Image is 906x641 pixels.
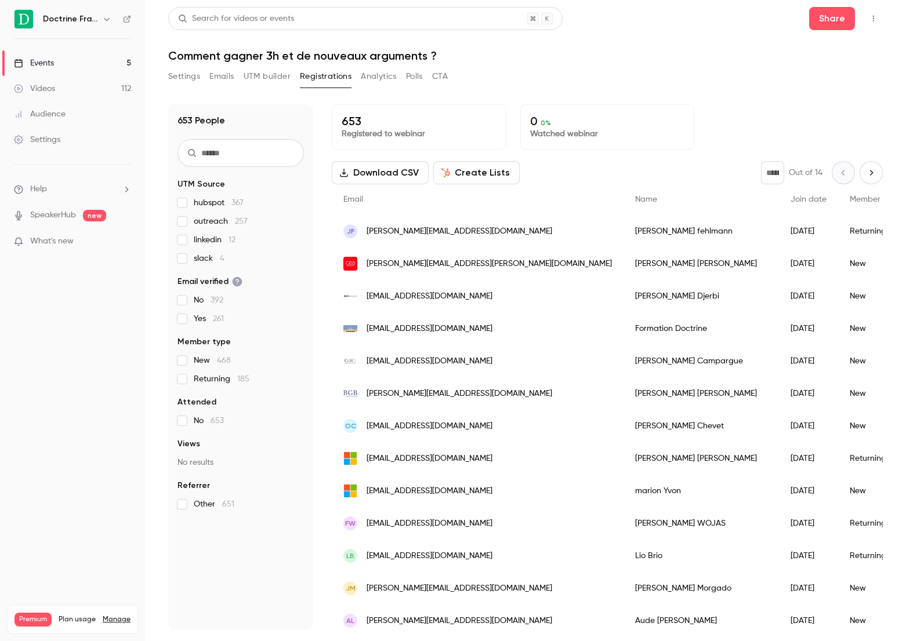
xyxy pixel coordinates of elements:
span: [EMAIL_ADDRESS][DOMAIN_NAME] [367,323,492,335]
div: [PERSON_NAME] fehlmann [624,215,779,247]
p: 653 [342,114,497,128]
p: 0 [530,114,685,128]
div: Lio Brio [624,540,779,572]
div: [DATE] [779,442,838,475]
div: [PERSON_NAME] WOJAS [624,507,779,540]
h6: Doctrine France [43,13,97,25]
span: new [83,210,106,221]
div: [DATE] [779,280,838,312]
span: Other [194,498,234,510]
div: [PERSON_NAME] Campargue [624,345,779,377]
div: Settings [14,134,60,145]
span: slack [194,253,224,264]
span: No [194,294,223,306]
section: facet-groups [177,179,304,510]
button: Settings [168,67,200,86]
div: [DATE] [779,475,838,507]
span: 653 [211,417,224,425]
div: [DATE] [779,345,838,377]
img: outlook.fr [343,451,357,465]
h1: Comment gagner 3h et de nouveaux arguments ? [168,49,883,63]
div: [PERSON_NAME] Djerbi [624,280,779,312]
div: [PERSON_NAME] [PERSON_NAME] [624,377,779,410]
div: [DATE] [779,377,838,410]
h1: 653 People [177,114,225,128]
span: OC [345,421,356,431]
span: Help [30,183,47,195]
div: [PERSON_NAME] Chevet [624,410,779,442]
span: Member type [850,195,900,203]
span: [PERSON_NAME][EMAIL_ADDRESS][DOMAIN_NAME] [367,388,552,400]
div: [DATE] [779,572,838,604]
span: FW [345,518,356,529]
p: No results [177,457,304,468]
img: bmhavocats.com [343,289,357,303]
span: Plan usage [59,615,96,624]
div: [DATE] [779,540,838,572]
span: [EMAIL_ADDRESS][DOMAIN_NAME] [367,290,492,303]
img: Doctrine France [15,10,33,28]
button: Polls [406,67,423,86]
span: Attended [177,396,216,408]
span: [EMAIL_ADDRESS][DOMAIN_NAME] [367,355,492,367]
span: [EMAIL_ADDRESS][DOMAIN_NAME] [367,550,492,562]
img: cea.fr [343,257,357,271]
span: Returning [194,373,249,385]
span: [PERSON_NAME][EMAIL_ADDRESS][PERSON_NAME][DOMAIN_NAME] [367,258,612,270]
span: No [194,415,224,427]
span: Join date [791,195,827,203]
span: Email [343,195,363,203]
div: Aude [PERSON_NAME] [624,604,779,637]
span: Premium [15,613,52,627]
span: hubspot [194,197,244,209]
div: [DATE] [779,247,838,280]
span: 651 [222,500,234,508]
iframe: Noticeable Trigger [117,236,131,247]
span: [EMAIL_ADDRESS][DOMAIN_NAME] [367,420,492,432]
span: 367 [231,199,244,207]
span: Views [177,438,200,450]
div: [DATE] [779,215,838,247]
span: 0 % [541,119,551,127]
span: New [194,355,231,366]
div: [DATE] [779,507,838,540]
span: 257 [235,217,248,225]
span: [PERSON_NAME][EMAIL_ADDRESS][DOMAIN_NAME] [367,615,552,627]
p: Watched webinar [530,128,685,140]
button: Emails [209,67,234,86]
span: AL [346,615,354,626]
span: Email verified [177,276,242,287]
span: 468 [217,356,231,365]
span: [EMAIL_ADDRESS][DOMAIN_NAME] [367,453,492,465]
a: Manage [103,615,131,624]
button: Create Lists [433,161,520,184]
span: JM [346,583,356,593]
span: outreach [194,216,248,227]
a: SpeakerHub [30,209,76,221]
span: What's new [30,235,74,247]
span: [EMAIL_ADDRESS][DOMAIN_NAME] [367,518,492,530]
div: Formation Doctrine [624,312,779,345]
span: 4 [220,254,224,263]
div: [PERSON_NAME] Morgado [624,572,779,604]
div: [DATE] [779,410,838,442]
div: [DATE] [779,604,838,637]
div: Audience [14,108,66,120]
button: Next page [860,161,883,184]
span: [PERSON_NAME][EMAIL_ADDRESS][DOMAIN_NAME] [367,582,552,595]
p: Registered to webinar [342,128,497,140]
p: Out of 14 [789,167,822,179]
span: UTM Source [177,179,225,190]
span: 392 [211,296,223,304]
div: Videos [14,83,55,94]
button: UTM builder [244,67,291,86]
span: 261 [213,315,224,323]
span: 185 [237,375,249,383]
span: 12 [229,236,235,244]
img: outlook.com [343,484,357,498]
span: linkedin [194,234,235,246]
span: LB [346,551,354,561]
button: Download CSV [332,161,429,184]
span: Yes [194,313,224,325]
span: Name [635,195,657,203]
